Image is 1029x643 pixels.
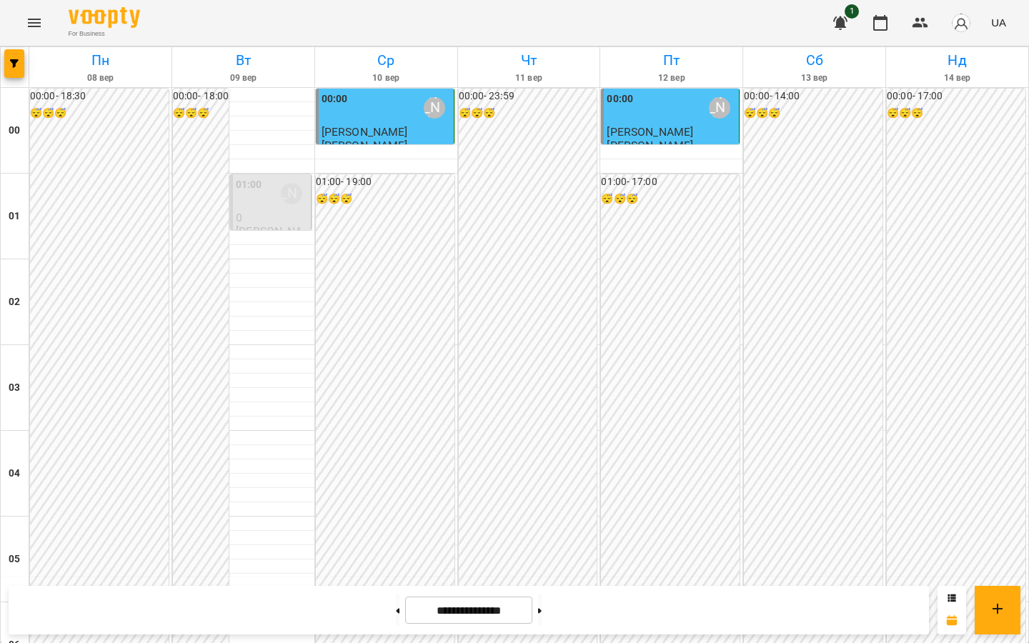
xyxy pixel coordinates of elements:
[30,106,169,121] h6: 😴😴😴
[236,225,308,250] p: [PERSON_NAME]
[888,71,1026,85] h6: 14 вер
[745,49,883,71] h6: Сб
[9,294,20,310] h6: 02
[845,4,859,19] span: 1
[173,89,229,104] h6: 00:00 - 18:00
[9,123,20,139] h6: 00
[317,71,455,85] h6: 10 вер
[601,174,740,190] h6: 01:00 - 17:00
[459,89,597,104] h6: 00:00 - 23:59
[316,191,454,207] h6: 😴😴😴
[69,7,140,28] img: Voopty Logo
[322,139,408,151] p: [PERSON_NAME]
[424,97,445,119] div: Божко Олександра
[322,91,348,107] label: 00:00
[317,49,455,71] h6: Ср
[602,71,740,85] h6: 12 вер
[281,183,302,204] div: Божко Олександра
[9,466,20,482] h6: 04
[744,89,883,104] h6: 00:00 - 14:00
[31,49,169,71] h6: Пн
[316,174,454,190] h6: 01:00 - 19:00
[174,71,312,85] h6: 09 вер
[709,97,730,119] div: Божко Олександра
[460,71,598,85] h6: 11 вер
[459,106,597,121] h6: 😴😴😴
[887,89,1025,104] h6: 00:00 - 17:00
[951,13,971,33] img: avatar_s.png
[9,552,20,567] h6: 05
[322,125,408,139] span: [PERSON_NAME]
[607,139,693,151] p: [PERSON_NAME]
[991,15,1006,30] span: UA
[236,211,308,224] p: 0
[236,177,262,193] label: 01:00
[607,125,693,139] span: [PERSON_NAME]
[985,9,1012,36] button: UA
[69,29,140,39] span: For Business
[744,106,883,121] h6: 😴😴😴
[601,191,740,207] h6: 😴😴😴
[31,71,169,85] h6: 08 вер
[602,49,740,71] h6: Пт
[745,71,883,85] h6: 13 вер
[9,209,20,224] h6: 01
[173,106,229,121] h6: 😴😴😴
[887,106,1025,121] h6: 😴😴😴
[460,49,598,71] h6: Чт
[30,89,169,104] h6: 00:00 - 18:30
[888,49,1026,71] h6: Нд
[17,6,51,40] button: Menu
[174,49,312,71] h6: Вт
[607,91,633,107] label: 00:00
[9,380,20,396] h6: 03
